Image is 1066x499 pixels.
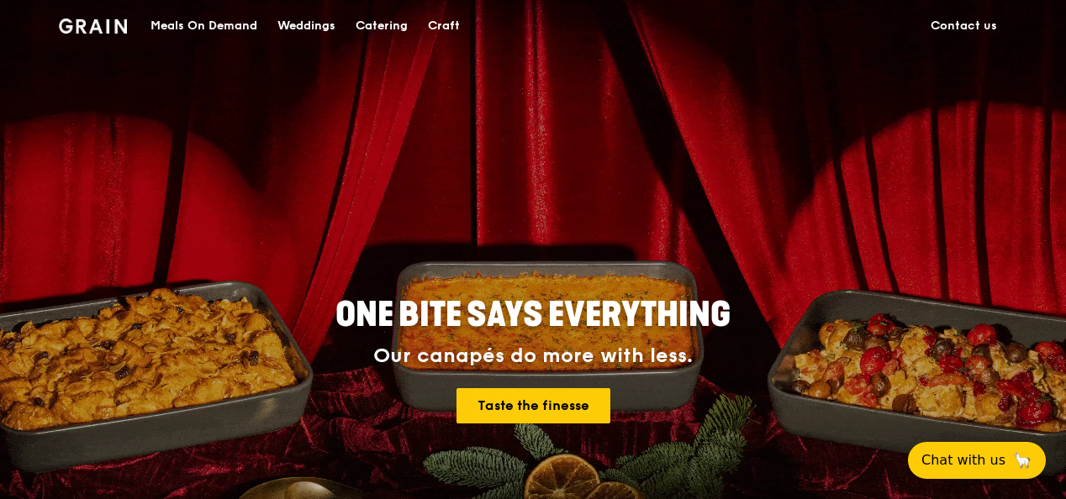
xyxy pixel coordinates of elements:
a: Taste the finesse [456,388,610,423]
div: Meals On Demand [150,1,257,51]
div: Catering [356,1,408,51]
span: ONE BITE SAYS EVERYTHING [335,295,731,335]
a: Contact us [921,1,1007,51]
a: Weddings [267,1,346,51]
a: Catering [346,1,418,51]
div: Craft [428,1,460,51]
span: Chat with us [921,450,1005,470]
button: Chat with us🦙 [908,442,1046,479]
div: Our canapés do more with less. [230,344,836,368]
img: Grain [59,18,127,34]
div: Weddings [277,1,335,51]
a: Craft [418,1,470,51]
span: 🦙 [1012,450,1032,470]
